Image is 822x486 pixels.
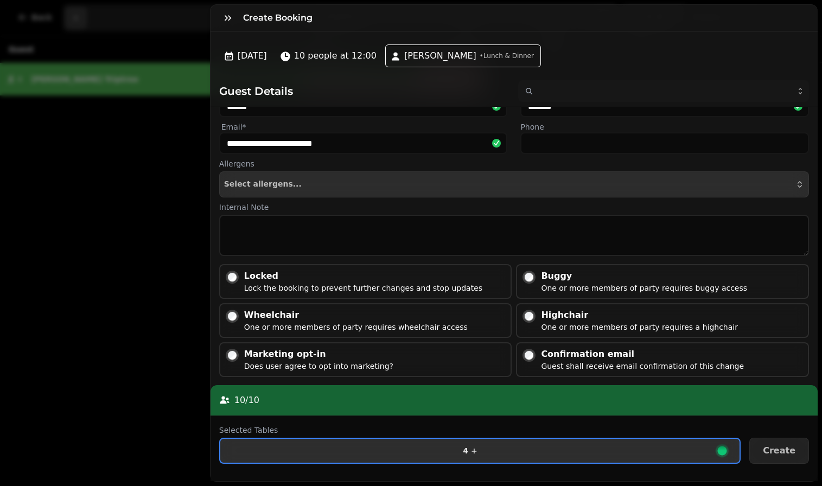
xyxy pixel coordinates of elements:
div: Does user agree to opt into marketing? [244,361,393,372]
button: 4 + [219,438,741,464]
div: One or more members of party requires wheelchair access [244,322,468,332]
label: Email* [219,121,508,132]
button: Create [749,438,809,464]
label: Selected Tables [219,425,741,436]
div: Buggy [541,270,747,283]
label: Phone [520,121,809,132]
p: 10 / 10 [234,394,259,407]
h2: Guest Details [219,84,510,99]
div: One or more members of party requires buggy access [541,283,747,293]
h3: Create Booking [243,11,317,24]
button: Select allergens... [219,171,809,197]
span: [PERSON_NAME] [404,49,476,62]
div: Locked [244,270,482,283]
span: • Lunch & Dinner [480,52,534,60]
div: One or more members of party requires a highchair [541,322,738,332]
div: Highchair [541,309,738,322]
span: 10 people at 12:00 [294,49,377,62]
label: Allergens [219,158,809,169]
span: [DATE] [238,49,267,62]
label: Internal Note [219,202,809,213]
div: Confirmation email [541,348,744,361]
div: Wheelchair [244,309,468,322]
span: Select allergens... [224,180,302,189]
div: Guest shall receive email confirmation of this change [541,361,744,372]
span: Create [763,446,795,455]
p: 4 + [463,447,477,455]
div: Marketing opt-in [244,348,393,361]
div: Lock the booking to prevent further changes and stop updates [244,283,482,293]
